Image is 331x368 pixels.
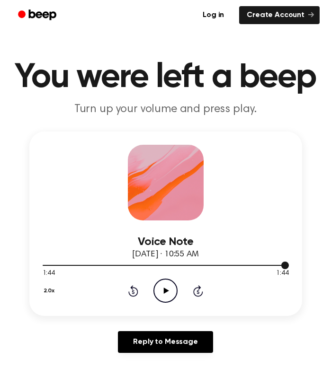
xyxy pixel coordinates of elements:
[43,236,289,248] h3: Voice Note
[11,61,320,95] h1: You were left a beep
[43,283,58,299] button: 2.0x
[118,331,213,353] a: Reply to Message
[11,6,65,25] a: Beep
[193,4,233,26] a: Log in
[11,102,320,116] p: Turn up your volume and press play.
[43,269,55,279] span: 1:44
[276,269,288,279] span: 1:44
[239,6,320,24] a: Create Account
[132,250,198,259] span: [DATE] · 10:55 AM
